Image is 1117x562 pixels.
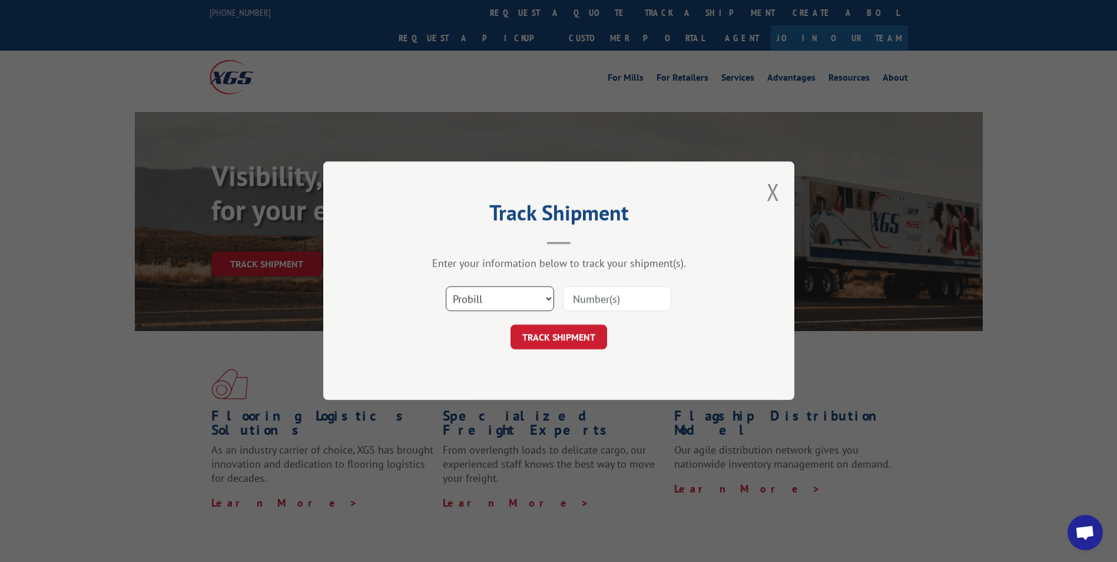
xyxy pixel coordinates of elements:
button: TRACK SHIPMENT [511,325,607,350]
input: Number(s) [563,287,671,312]
h2: Track Shipment [382,204,735,227]
div: Enter your information below to track your shipment(s). [382,257,735,270]
button: Close modal [767,176,780,207]
div: Open chat [1068,515,1103,550]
